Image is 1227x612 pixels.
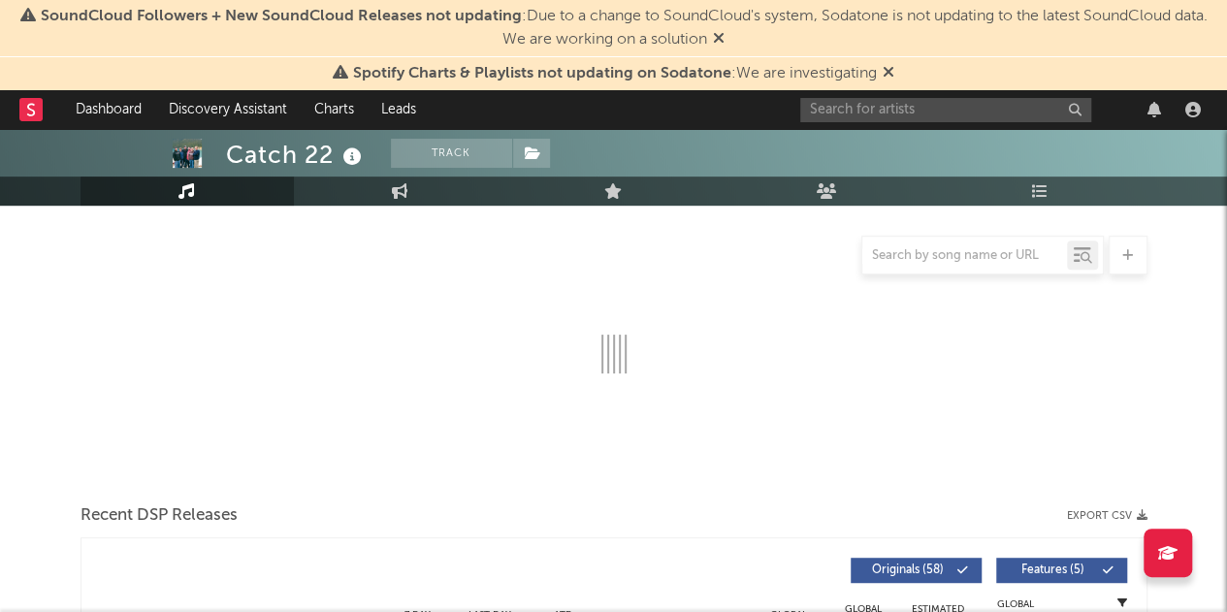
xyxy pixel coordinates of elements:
a: Leads [368,90,430,129]
input: Search for artists [800,98,1091,122]
a: Discovery Assistant [155,90,301,129]
button: Originals(58) [851,558,982,583]
span: : Due to a change to SoundCloud's system, Sodatone is not updating to the latest SoundCloud data.... [41,9,1208,48]
a: Dashboard [62,90,155,129]
div: Catch 22 [226,139,367,171]
a: Charts [301,90,368,129]
span: Spotify Charts & Playlists not updating on Sodatone [353,66,731,81]
span: SoundCloud Followers + New SoundCloud Releases not updating [41,9,522,24]
button: Features(5) [996,558,1127,583]
button: Export CSV [1067,510,1147,522]
button: Track [391,139,512,168]
span: : We are investigating [353,66,877,81]
input: Search by song name or URL [862,248,1067,264]
span: Recent DSP Releases [81,504,238,528]
span: Dismiss [713,32,725,48]
span: Dismiss [883,66,894,81]
span: Originals ( 58 ) [863,564,953,576]
span: Features ( 5 ) [1009,564,1098,576]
